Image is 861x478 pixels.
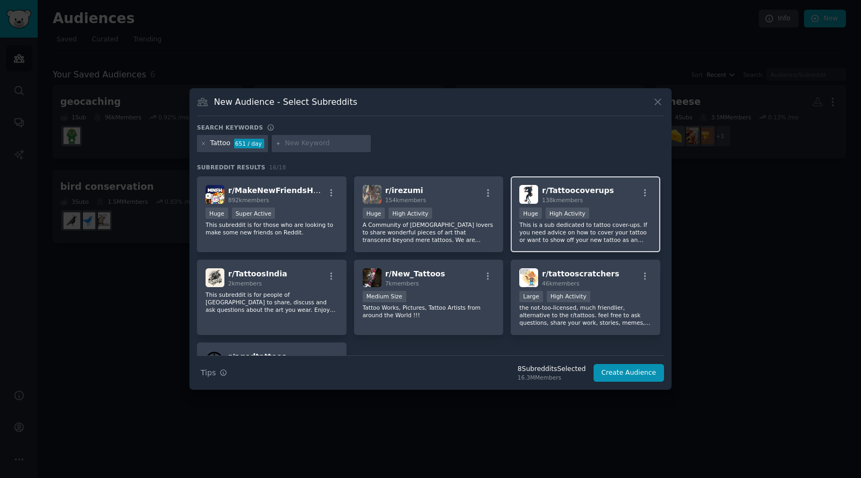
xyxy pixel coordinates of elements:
[542,280,579,287] span: 46k members
[519,208,542,219] div: Huge
[228,269,287,278] span: r/ TattoosIndia
[228,352,286,361] span: r/ agedtattoos
[594,364,665,382] button: Create Audience
[542,186,614,195] span: r/ Tattoocoverups
[518,365,586,374] div: 8 Subreddit s Selected
[519,304,652,326] p: the not-too-licensed, much friendlier, alternative to the r/tattoos. feel free to ask questions, ...
[385,280,419,287] span: 7k members
[197,124,263,131] h3: Search keywords
[363,185,382,204] img: irezumi
[363,291,406,302] div: Medium Size
[197,163,265,171] span: Subreddit Results
[385,269,445,278] span: r/ New_Tattoos
[519,185,538,204] img: Tattoocoverups
[206,185,224,204] img: MakeNewFriendsHere
[197,363,231,382] button: Tips
[214,96,357,108] h3: New Audience - Select Subreddits
[228,197,269,203] span: 892k members
[228,280,262,287] span: 2k members
[210,139,231,148] div: Tattoo
[385,197,426,203] span: 154k members
[201,367,216,379] span: Tips
[385,186,424,195] span: r/ irezumi
[363,304,495,319] p: Tattoo Works, Pictures, Tattoo Artists from around the World !!!
[389,208,432,219] div: High Activity
[542,269,619,278] span: r/ tattooscratchers
[269,164,286,170] span: 16 / 18
[547,291,590,302] div: High Activity
[206,351,224,370] img: agedtattoos
[206,291,338,313] p: This subreddit is for people of [GEOGRAPHIC_DATA] to share, discuss and ask questions about the a...
[542,197,583,203] span: 138k members
[206,268,224,287] img: TattoosIndia
[519,221,652,244] p: This is a sub dedicated to tattoo cover-ups. If you need advice on how to cover your tattoo or wa...
[363,208,385,219] div: Huge
[518,374,586,381] div: 16.3M Members
[206,208,228,219] div: Huge
[234,139,264,148] div: 651 / day
[232,208,276,219] div: Super Active
[228,186,327,195] span: r/ MakeNewFriendsHere
[363,221,495,244] p: A Community of [DEMOGRAPHIC_DATA] lovers to share wonderful pieces of art that transcend beyond m...
[285,139,367,148] input: New Keyword
[519,268,538,287] img: tattooscratchers
[519,291,543,302] div: Large
[363,268,382,287] img: New_Tattoos
[206,221,338,236] p: This subreddit is for those who are looking to make some new friends on Reddit.
[546,208,589,219] div: High Activity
